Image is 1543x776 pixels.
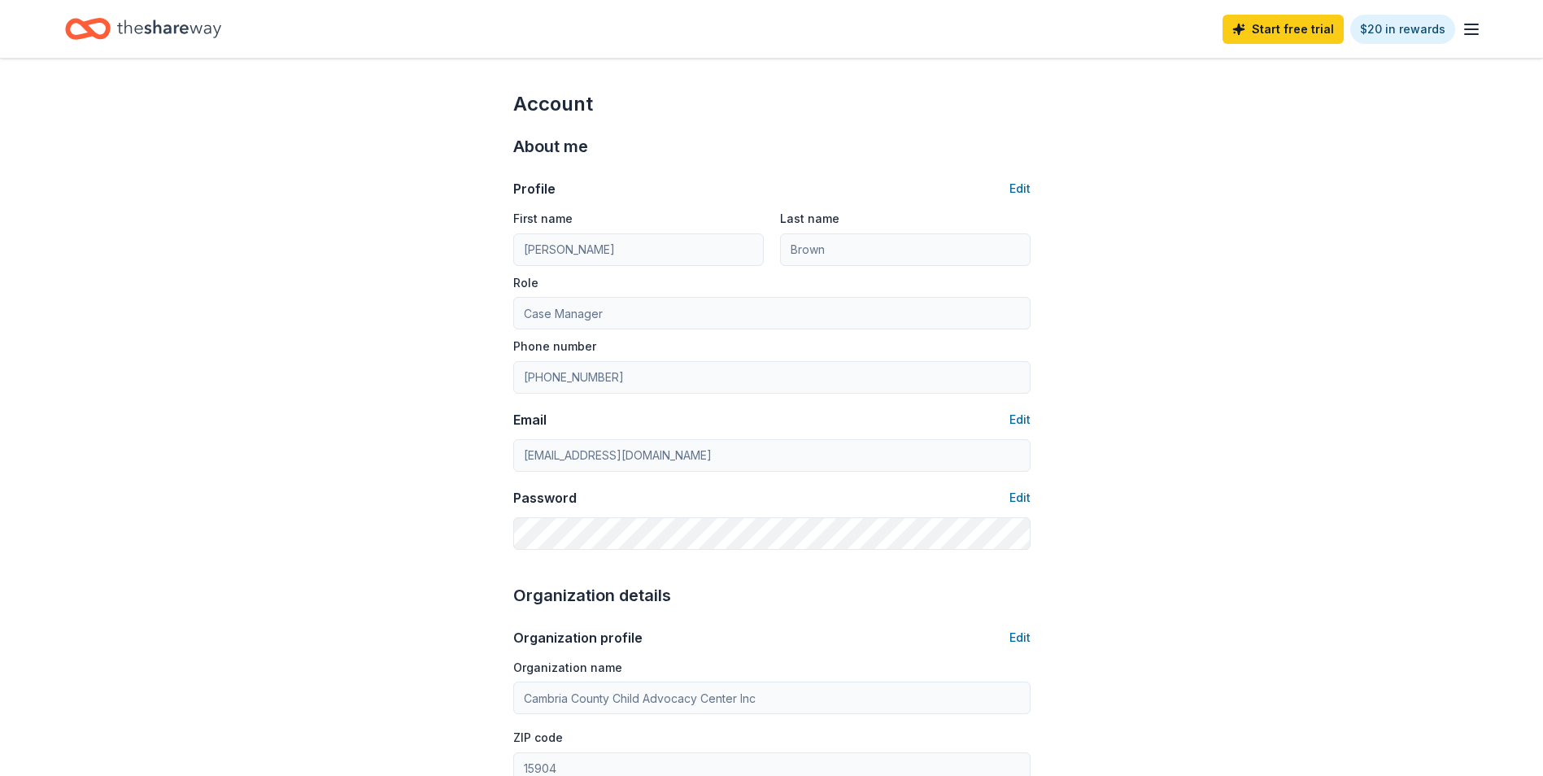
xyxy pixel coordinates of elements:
div: Email [513,410,547,429]
button: Edit [1009,410,1031,429]
a: $20 in rewards [1350,15,1455,44]
label: Role [513,275,538,291]
label: ZIP code [513,730,563,746]
div: About me [513,133,1031,159]
button: Edit [1009,488,1031,508]
div: Account [513,91,1031,117]
div: Organization profile [513,628,643,647]
div: Profile [513,179,556,198]
div: Organization details [513,582,1031,608]
button: Edit [1009,628,1031,647]
label: Organization name [513,660,622,676]
label: First name [513,211,573,227]
label: Last name [780,211,839,227]
button: Edit [1009,179,1031,198]
a: Start free trial [1223,15,1344,44]
a: Home [65,10,221,48]
div: Password [513,488,577,508]
label: Phone number [513,338,596,355]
